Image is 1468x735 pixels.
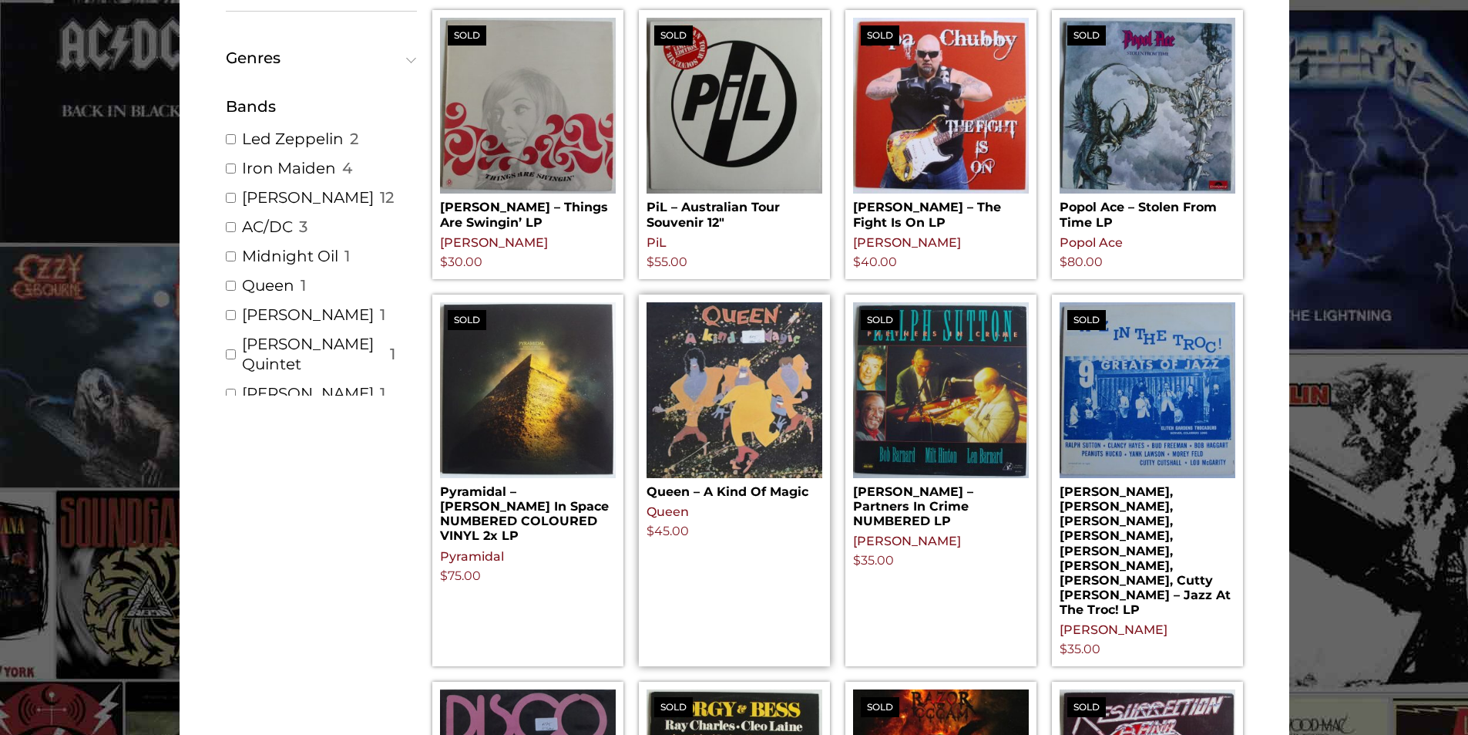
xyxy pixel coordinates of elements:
[853,553,861,568] span: $
[1060,18,1235,194] img: Popol Ace – Stolen From Time LP
[242,187,374,207] a: [PERSON_NAME]
[1060,235,1123,250] a: Popol Ace
[390,344,395,364] span: 1
[647,524,689,538] bdi: 45.00
[299,217,307,237] span: 3
[647,255,687,269] bdi: 55.00
[853,553,894,568] bdi: 35.00
[242,383,374,403] a: [PERSON_NAME]
[440,568,481,583] bdi: 75.00
[440,18,616,229] a: Sold[PERSON_NAME] – Things Are Swingin’ LP
[242,334,385,374] a: [PERSON_NAME] Quintet
[853,18,1029,229] a: Sold[PERSON_NAME] – The Fight Is On LP
[380,187,394,207] span: 12
[350,129,358,149] span: 2
[380,305,385,325] span: 1
[1060,255,1103,269] bdi: 80.00
[242,129,344,149] a: Led Zeppelin
[1060,302,1235,618] a: Sold[PERSON_NAME], [PERSON_NAME], [PERSON_NAME], [PERSON_NAME], [PERSON_NAME], [PERSON_NAME], [PE...
[853,18,1029,194] img: Popa Chubby – The Fight Is On LP
[647,504,689,519] a: Queen
[1067,25,1106,46] span: Sold
[301,275,306,295] span: 1
[861,697,899,717] span: Sold
[1060,302,1235,478] img: Ralph Sutton, Clancy Hayes, Bud Freeman, Bob Haggart, Peanuts Hucko, Yank Lawson, Morey Feld, Cut...
[647,194,822,229] h2: PiL – Australian Tour Souvenir 12″
[1060,478,1235,618] h2: [PERSON_NAME], [PERSON_NAME], [PERSON_NAME], [PERSON_NAME], [PERSON_NAME], [PERSON_NAME], [PERSON...
[448,310,486,330] span: Sold
[861,310,899,330] span: Sold
[647,302,822,499] a: Queen – A Kind Of Magic
[647,524,654,538] span: $
[853,235,961,250] a: [PERSON_NAME]
[344,246,350,266] span: 1
[853,194,1029,229] h2: [PERSON_NAME] – The Fight Is On LP
[853,255,897,269] bdi: 40.00
[440,18,616,194] img: Peggy Lee – Things Are Swingin' LP
[440,549,504,564] a: Pyramidal
[853,478,1029,529] h2: [PERSON_NAME] – Partners In Crime NUMBERED LP
[647,18,822,229] a: SoldPiL – Australian Tour Souvenir 12″
[1060,642,1100,656] bdi: 35.00
[242,275,294,295] a: Queen
[1060,642,1067,656] span: $
[1060,18,1235,229] a: SoldPopol Ace – Stolen From Time LP
[342,158,352,178] span: 4
[853,534,961,548] a: [PERSON_NAME]
[448,25,486,46] span: Sold
[440,255,482,269] bdi: 30.00
[1067,310,1106,330] span: Sold
[440,235,548,250] a: [PERSON_NAME]
[440,478,616,544] h2: Pyramidal – [PERSON_NAME] In Space NUMBERED COLOURED VINYL 2x LP
[1067,697,1106,717] span: Sold
[647,478,822,499] h2: Queen – A Kind Of Magic
[440,302,616,478] img: Pyramidal – Dawn In Space NUMBERED COLOURED VINYL 2x LP
[853,302,1029,478] img: Ralph Sutton – Partners In Crime NUMBERED LP
[226,95,417,118] div: Bands
[242,158,336,178] a: Iron Maiden
[380,383,385,403] span: 1
[647,235,667,250] a: PiL
[242,217,293,237] a: AC/DC
[440,302,616,544] a: SoldPyramidal – [PERSON_NAME] In Space NUMBERED COLOURED VINYL 2x LP
[440,194,616,229] h2: [PERSON_NAME] – Things Are Swingin’ LP
[654,697,693,717] span: Sold
[226,50,417,66] button: Genres
[242,246,338,266] a: Midnight Oil
[647,18,822,194] img: PiL – Australian Tour Souvenir 12"
[647,255,654,269] span: $
[647,302,822,478] img: Queen – A Kind Of Magic
[1060,622,1167,637] a: [PERSON_NAME]
[1060,255,1067,269] span: $
[654,25,693,46] span: Sold
[853,302,1029,529] a: Sold[PERSON_NAME] – Partners In Crime NUMBERED LP
[861,25,899,46] span: Sold
[853,255,861,269] span: $
[242,305,374,325] a: [PERSON_NAME]
[440,255,448,269] span: $
[226,50,410,66] span: Genres
[440,568,448,583] span: $
[1060,194,1235,229] h2: Popol Ace – Stolen From Time LP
